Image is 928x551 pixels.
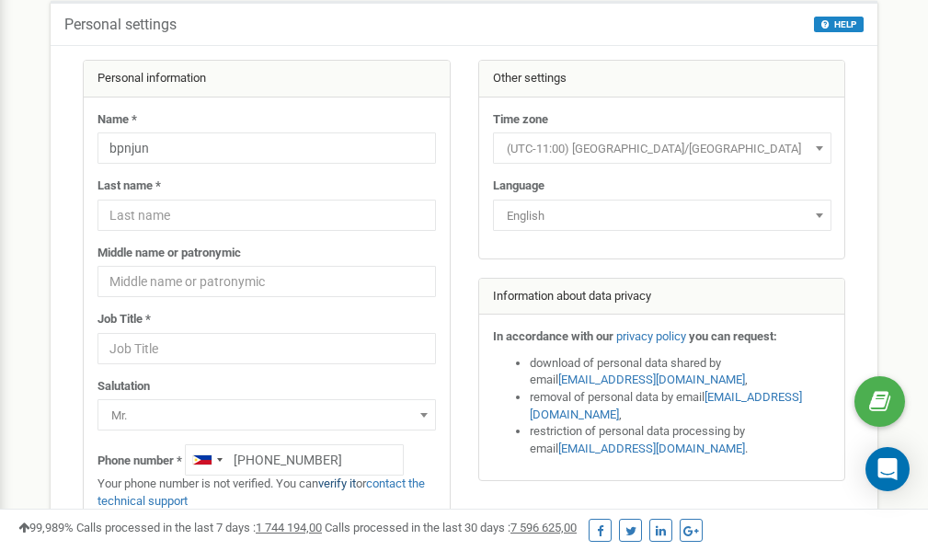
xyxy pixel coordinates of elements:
[493,178,544,195] label: Language
[689,329,777,343] strong: you can request:
[256,521,322,534] u: 1 744 194,00
[510,521,577,534] u: 7 596 625,00
[616,329,686,343] a: privacy policy
[185,444,404,476] input: +1-800-555-55-55
[97,476,425,508] a: contact the technical support
[530,355,831,389] li: download of personal data shared by email ,
[318,476,356,490] a: verify it
[84,61,450,98] div: Personal information
[97,378,150,396] label: Salutation
[325,521,577,534] span: Calls processed in the last 30 days :
[97,111,137,129] label: Name *
[530,423,831,457] li: restriction of personal data processing by email .
[97,311,151,328] label: Job Title *
[97,266,436,297] input: Middle name or patronymic
[530,389,831,423] li: removal of personal data by email ,
[97,453,182,470] label: Phone number *
[97,178,161,195] label: Last name *
[499,136,825,162] span: (UTC-11:00) Pacific/Midway
[97,245,241,262] label: Middle name or patronymic
[865,447,910,491] div: Open Intercom Messenger
[64,17,177,33] h5: Personal settings
[76,521,322,534] span: Calls processed in the last 7 days :
[479,279,845,316] div: Information about data privacy
[186,445,228,475] div: Telephone country code
[97,399,436,430] span: Mr.
[479,61,845,98] div: Other settings
[97,200,436,231] input: Last name
[499,203,825,229] span: English
[97,476,436,510] p: Your phone number is not verified. You can or
[97,132,436,164] input: Name
[97,333,436,364] input: Job Title
[558,442,745,455] a: [EMAIL_ADDRESS][DOMAIN_NAME]
[558,373,745,386] a: [EMAIL_ADDRESS][DOMAIN_NAME]
[814,17,864,32] button: HELP
[104,403,430,429] span: Mr.
[18,521,74,534] span: 99,989%
[493,111,548,129] label: Time zone
[493,329,613,343] strong: In accordance with our
[493,132,831,164] span: (UTC-11:00) Pacific/Midway
[530,390,802,421] a: [EMAIL_ADDRESS][DOMAIN_NAME]
[493,200,831,231] span: English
